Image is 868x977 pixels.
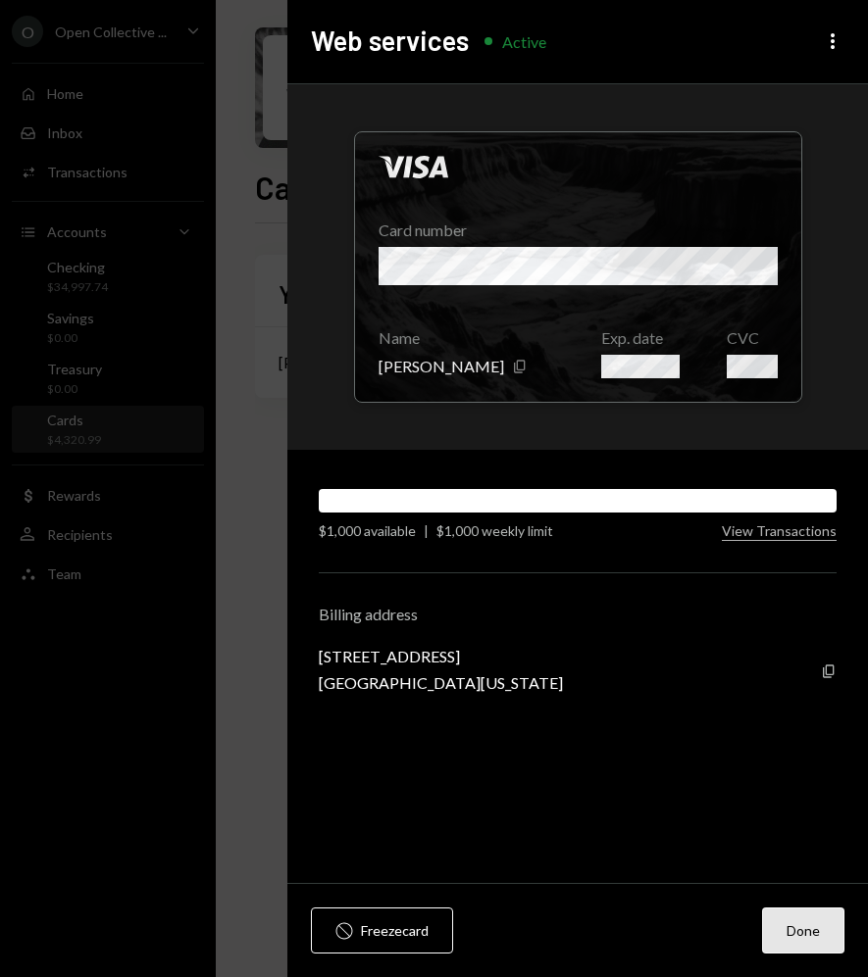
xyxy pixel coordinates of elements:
h2: Web services [311,22,469,60]
div: [STREET_ADDRESS] [319,647,563,665]
button: Done [762,907,844,953]
button: View Transactions [722,522,837,541]
div: Billing address [319,605,837,623]
div: $1,000 weekly limit [436,520,553,541]
div: Click to hide [354,131,802,403]
div: $1,000 available [319,520,416,541]
div: | [424,520,429,541]
button: Freezecard [311,907,453,953]
div: [GEOGRAPHIC_DATA][US_STATE] [319,673,563,692]
div: Freeze card [361,920,429,941]
div: Active [502,32,546,51]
